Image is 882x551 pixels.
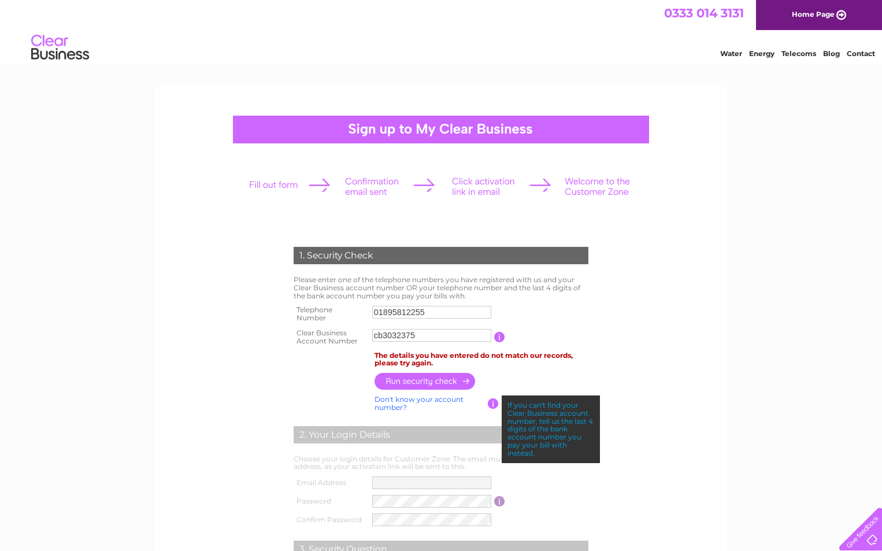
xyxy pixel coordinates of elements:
td: Please enter one of the telephone numbers you have registered with us and your Clear Business acc... [291,273,591,302]
th: Confirm Password [291,511,369,529]
a: Telecoms [781,49,816,58]
th: Password [291,492,369,511]
div: If you can't find your Clear Business account number, tell us the last 4 digits of the bank accou... [502,395,600,463]
td: The details you have entered do not match our records, please try again. [372,349,591,371]
div: Clear Business is a trading name of Verastar Limited (registered in [GEOGRAPHIC_DATA] No. 3667643... [169,6,715,56]
a: Energy [749,49,774,58]
th: Telephone Number [291,302,369,326]
img: logo.png [31,30,90,65]
th: Email Address [291,474,369,492]
input: Information [488,398,499,409]
div: 1. Security Check [294,247,588,264]
a: Don't know your account number? [375,395,464,412]
th: Clear Business Account Number [291,326,369,349]
td: Choose your login details for Customer Zone. The email must be a valid email address, as your act... [291,452,591,474]
a: 0333 014 3131 [664,6,744,20]
input: Information [494,496,505,506]
div: 2. Your Login Details [294,426,588,443]
a: Water [720,49,742,58]
a: Contact [847,49,875,58]
a: Blog [823,49,840,58]
input: Information [494,332,505,342]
